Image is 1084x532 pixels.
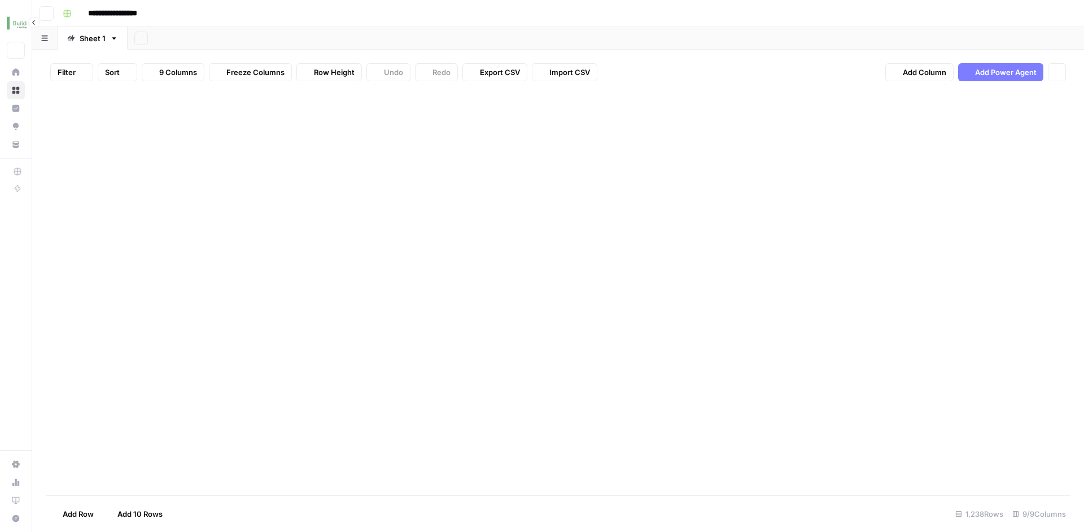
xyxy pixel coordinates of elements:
[903,67,946,78] span: Add Column
[958,63,1043,81] button: Add Power Agent
[1008,505,1070,523] div: 9/9 Columns
[46,505,100,523] button: Add Row
[7,81,25,99] a: Browse
[7,473,25,491] a: Usage
[7,509,25,527] button: Help + Support
[432,67,451,78] span: Redo
[7,13,27,33] img: Buildium Logo
[98,63,137,81] button: Sort
[58,67,76,78] span: Filter
[100,505,169,523] button: Add 10 Rows
[7,99,25,117] a: Insights
[384,67,403,78] span: Undo
[105,67,120,78] span: Sort
[58,27,128,50] a: Sheet 1
[209,63,292,81] button: Freeze Columns
[117,508,163,520] span: Add 10 Rows
[7,455,25,473] a: Settings
[480,67,520,78] span: Export CSV
[314,67,355,78] span: Row Height
[975,67,1037,78] span: Add Power Agent
[462,63,527,81] button: Export CSV
[532,63,597,81] button: Import CSV
[226,67,285,78] span: Freeze Columns
[50,63,93,81] button: Filter
[142,63,204,81] button: 9 Columns
[296,63,362,81] button: Row Height
[7,135,25,153] a: Your Data
[951,505,1008,523] div: 1,238 Rows
[80,33,106,44] div: Sheet 1
[415,63,458,81] button: Redo
[7,491,25,509] a: Learning Hub
[159,67,197,78] span: 9 Columns
[7,9,25,37] button: Workspace: Buildium
[366,63,410,81] button: Undo
[885,63,954,81] button: Add Column
[7,63,25,81] a: Home
[7,117,25,135] a: Opportunities
[63,508,94,520] span: Add Row
[549,67,590,78] span: Import CSV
